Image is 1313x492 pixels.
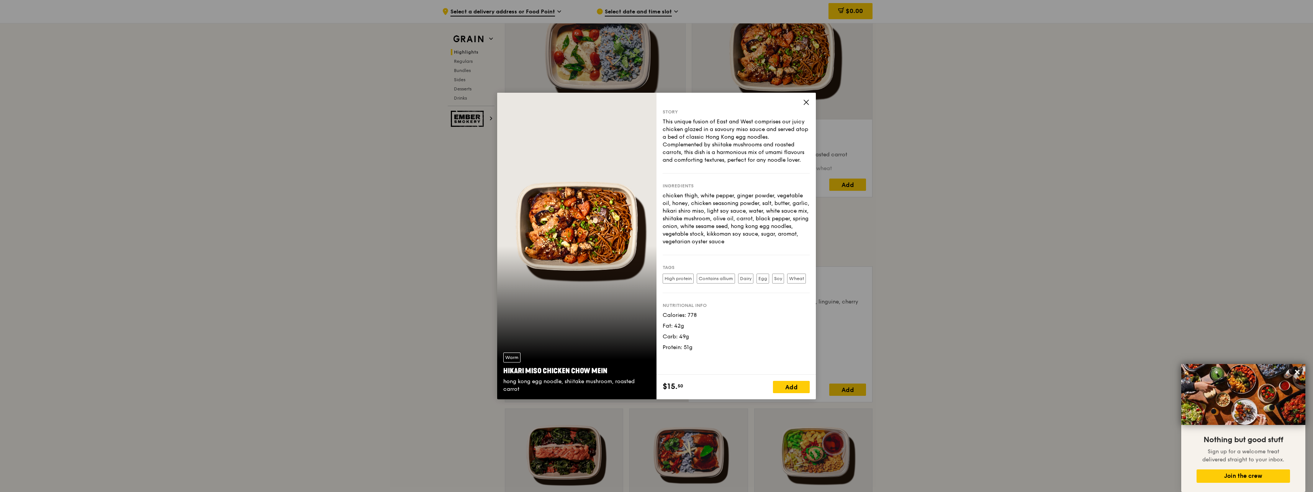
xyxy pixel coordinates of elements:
div: chicken thigh, white pepper, ginger powder, vegetable oil, honey, chicken seasoning powder, salt,... [663,192,810,246]
img: DSC07876-Edit02-Large.jpeg [1181,364,1305,425]
label: Wheat [787,274,806,284]
label: High protein [663,274,694,284]
span: Sign up for a welcome treat delivered straight to your inbox. [1202,448,1284,463]
label: Soy [772,274,784,284]
div: Story [663,109,810,115]
div: Calories: 778 [663,312,810,319]
label: Contains allium [697,274,735,284]
label: Dairy [738,274,753,284]
label: Egg [756,274,769,284]
div: Tags [663,264,810,271]
div: Nutritional info [663,302,810,308]
div: Add [773,381,810,393]
span: $15. [663,381,678,392]
button: Join the crew [1197,469,1290,483]
div: Ingredients [663,183,810,189]
span: Nothing but good stuff [1203,435,1283,444]
div: This unique fusion of East and West comprises our juicy chicken glazed in a savoury miso sauce an... [663,118,810,164]
div: Warm [503,353,521,362]
div: Carb: 49g [663,333,810,341]
div: Fat: 42g [663,322,810,330]
div: Protein: 51g [663,344,810,351]
button: Close [1291,366,1303,378]
div: hong kong egg noodle, shiitake mushroom, roasted carrot [503,378,650,393]
span: 50 [678,383,683,389]
div: Hikari Miso Chicken Chow Mein [503,366,650,376]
